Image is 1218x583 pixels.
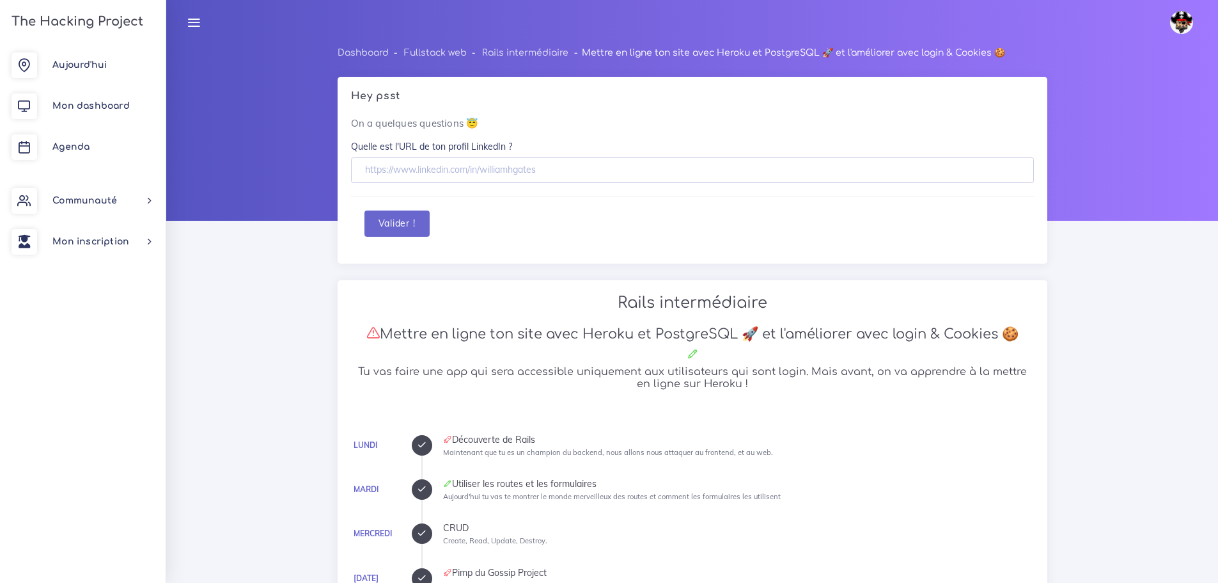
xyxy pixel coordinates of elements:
[52,101,130,111] span: Mon dashboard
[351,140,512,153] label: Quelle est l'URL de ton profil LinkedIn ?
[354,484,379,494] a: Mardi
[482,48,568,58] a: Rails intermédiaire
[52,142,90,152] span: Agenda
[1170,11,1193,34] img: avatar
[354,440,377,450] a: Lundi
[443,523,1034,532] div: CRUD
[443,435,1034,444] div: Découverte de Rails
[351,157,1034,184] input: https://www.linkedin.com/in/williamhgates
[354,573,379,583] a: [DATE]
[354,529,392,538] a: Mercredi
[568,45,1004,61] li: Mettre en ligne ton site avec Heroku et PostgreSQL 🚀 et l'améliorer avec login & Cookies 🍪
[52,237,129,246] span: Mon inscription
[351,366,1034,390] h5: Tu vas faire une app qui sera accessible uniquement aux utilisateurs qui sont login. Mais avant, ...
[52,60,107,70] span: Aujourd'hui
[443,479,1034,488] div: Utiliser les routes et les formulaires
[338,48,389,58] a: Dashboard
[351,90,1034,102] h5: Hey psst
[443,536,547,545] small: Create, Read, Update, Destroy.
[52,196,117,205] span: Communauté
[351,294,1034,312] h2: Rails intermédiaire
[443,492,781,501] small: Aujourd'hui tu vas te montrer le monde merveilleux des routes et comment les formulaires les util...
[404,48,467,58] a: Fullstack web
[351,116,1034,131] p: On a quelques questions 😇
[443,568,1034,577] div: Pimp du Gossip Project
[8,15,143,29] h3: The Hacking Project
[364,211,430,237] button: Valider !
[443,448,773,457] small: Maintenant que tu es un champion du backend, nous allons nous attaquer au frontend, et au web.
[351,326,1034,342] h3: Mettre en ligne ton site avec Heroku et PostgreSQL 🚀 et l'améliorer avec login & Cookies 🍪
